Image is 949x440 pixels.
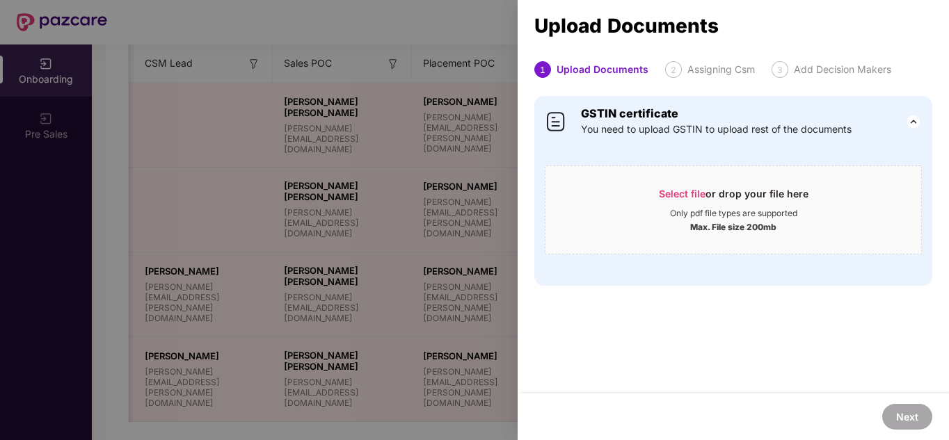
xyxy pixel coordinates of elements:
span: 3 [777,65,783,75]
span: You need to upload GSTIN to upload rest of the documents [581,122,852,137]
div: or drop your file here [659,187,808,208]
span: Select fileor drop your file hereOnly pdf file types are supportedMax. File size 200mb [545,177,921,243]
img: svg+xml;base64,PHN2ZyB4bWxucz0iaHR0cDovL3d3dy53My5vcmcvMjAwMC9zdmciIHdpZHRoPSI0MCIgaGVpZ2h0PSI0MC... [545,111,567,133]
div: Upload Documents [534,18,932,33]
div: Add Decision Makers [794,61,891,78]
div: Upload Documents [557,61,648,78]
div: Max. File size 200mb [690,219,776,233]
div: Only pdf file types are supported [670,208,797,219]
b: GSTIN certificate [581,106,678,120]
button: Next [882,404,932,430]
span: Select file [659,188,705,199]
img: svg+xml;base64,PHN2ZyB3aWR0aD0iMjQiIGhlaWdodD0iMjQiIHZpZXdCb3g9IjAgMCAyNCAyNCIgZmlsbD0ibm9uZSIgeG... [905,113,922,130]
div: Assigning Csm [687,61,755,78]
span: 2 [671,65,676,75]
span: 1 [540,65,545,75]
